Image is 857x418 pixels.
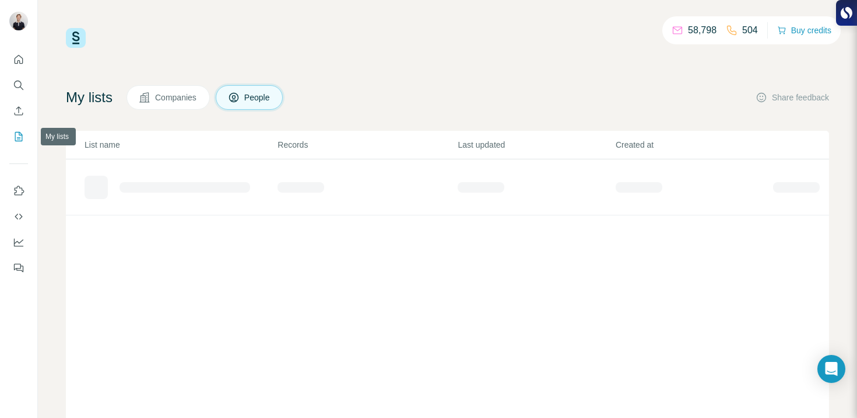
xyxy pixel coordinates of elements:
[9,75,28,96] button: Search
[688,23,716,37] p: 58,798
[616,139,772,151] p: Created at
[9,100,28,121] button: Enrich CSV
[458,139,614,151] p: Last updated
[155,92,198,103] span: Companies
[742,23,758,37] p: 504
[278,139,456,151] p: Records
[777,22,831,39] button: Buy credits
[85,139,276,151] p: List name
[9,257,28,278] button: Feedback
[66,88,113,107] h4: My lists
[9,49,28,70] button: Quick start
[9,206,28,227] button: Use Surfe API
[244,92,271,103] span: People
[9,12,28,30] img: Avatar
[756,92,829,103] button: Share feedback
[9,180,28,201] button: Use Surfe on LinkedIn
[9,126,28,147] button: My lists
[817,355,845,383] div: Open Intercom Messenger
[66,28,86,48] img: Surfe Logo
[9,232,28,253] button: Dashboard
